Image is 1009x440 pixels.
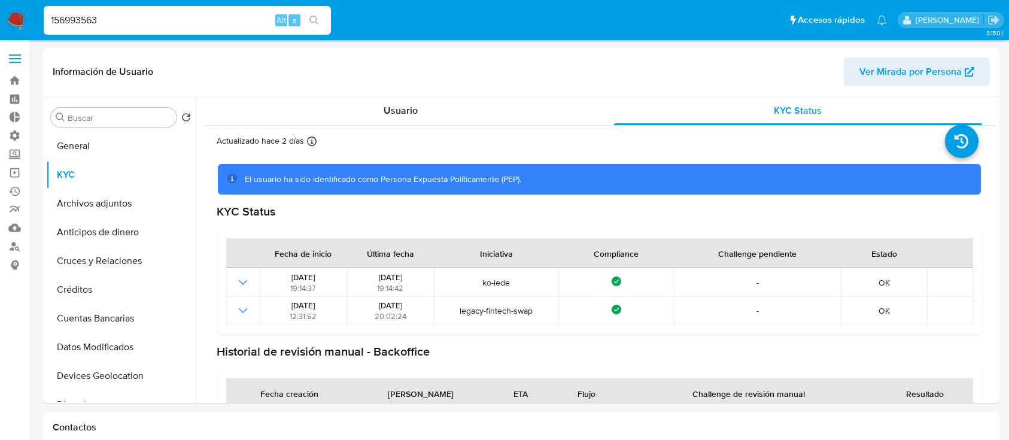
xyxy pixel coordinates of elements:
button: Datos Modificados [46,333,196,362]
button: Buscar [56,113,65,122]
a: Notificaciones [877,15,887,25]
p: camila.tresguerres@mercadolibre.com [916,14,983,26]
span: Ver Mirada por Persona [859,57,962,86]
button: Cuentas Bancarias [46,304,196,333]
button: Direcciones [46,390,196,419]
button: Archivos adjuntos [46,189,196,218]
button: Créditos [46,275,196,304]
span: Accesos rápidos [798,14,865,26]
button: search-icon [302,12,326,29]
input: Buscar [68,113,172,123]
span: Usuario [384,104,418,117]
button: KYC [46,160,196,189]
button: Cruces y Relaciones [46,247,196,275]
input: Buscar usuario o caso... [44,13,331,28]
span: s [293,14,296,26]
button: Anticipos de dinero [46,218,196,247]
span: KYC Status [774,104,822,117]
button: General [46,132,196,160]
h1: Información de Usuario [53,66,153,78]
button: Ver Mirada por Persona [844,57,990,86]
button: Devices Geolocation [46,362,196,390]
p: Actualizado hace 2 días [217,135,304,147]
h1: Contactos [53,421,990,433]
span: Alt [276,14,286,26]
a: Salir [987,14,1000,26]
button: Volver al orden por defecto [181,113,191,126]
